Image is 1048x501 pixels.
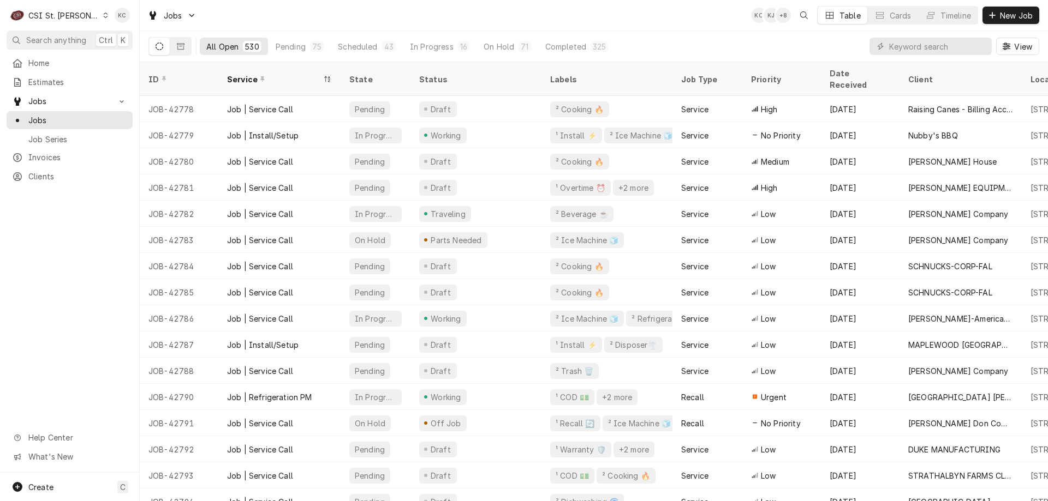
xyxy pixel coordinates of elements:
div: JOB-42782 [140,201,218,227]
span: Low [761,287,776,298]
div: [PERSON_NAME] EQUIPMENT MANUFACTURING [908,182,1013,194]
span: Jobs [28,114,127,126]
a: Go to Jobs [7,92,133,110]
div: JOB-42786 [140,305,218,331]
div: Status [419,74,531,85]
div: KC [115,8,130,23]
div: Service [681,234,708,246]
div: Draft [429,339,452,351]
a: Invoices [7,148,133,166]
span: New Job [998,10,1035,21]
div: State [349,74,402,85]
span: Low [761,208,776,220]
div: Service [681,313,708,324]
div: Labels [550,74,664,85]
div: Raising Canes - Billing Account [908,104,1013,115]
div: ² Trash 🗑️ [555,365,594,377]
input: Keyword search [889,38,986,55]
div: Off Job [429,418,462,429]
div: Recall [681,418,704,429]
div: [DATE] [821,462,900,488]
div: ² Refrigeration ❄️ [630,313,699,324]
a: Go to What's New [7,448,133,466]
div: Service [227,74,321,85]
div: [PERSON_NAME] House [908,156,997,167]
div: Job | Service Call [227,156,293,167]
div: ² Ice Machine 🧊 [607,418,672,429]
div: ¹ Install ⚡️ [555,339,598,351]
span: Ctrl [99,34,113,46]
span: Job Series [28,134,127,145]
div: Service [681,104,708,115]
div: SCHNUCKS-CORP-FAL [908,287,992,298]
div: Kelly Christen's Avatar [115,8,130,23]
button: New Job [982,7,1039,24]
div: [GEOGRAPHIC_DATA] [PERSON_NAME] [908,391,1013,403]
span: Help Center [28,432,126,443]
div: Draft [429,470,452,481]
span: Invoices [28,152,127,163]
div: ID [148,74,207,85]
div: Job | Service Call [227,261,293,272]
span: Low [761,339,776,351]
div: 16 [460,41,467,52]
div: Draft [429,261,452,272]
div: CSI St. [PERSON_NAME] [28,10,99,21]
span: Estimates [28,76,127,88]
div: [PERSON_NAME] Company [908,234,1008,246]
div: Working [429,130,462,141]
div: ¹ COD 💵 [555,391,590,403]
div: 71 [521,41,528,52]
div: ² Cooking 🔥 [555,104,605,115]
div: ² Cooking 🔥 [555,287,605,298]
div: [DATE] [821,358,900,384]
span: Jobs [164,10,182,21]
div: Nubby's BBQ [908,130,958,141]
div: ¹ Recall 🔄 [555,418,596,429]
div: [DATE] [821,227,900,253]
div: JOB-42779 [140,122,218,148]
div: +2 more [618,444,650,455]
div: Job | Service Call [227,444,293,455]
div: On Hold [354,418,386,429]
div: [DATE] [821,384,900,410]
div: Pending [354,287,386,298]
div: Ken Jiricek's Avatar [764,8,779,23]
span: Jobs [28,95,111,107]
div: Service [681,365,708,377]
span: View [1012,41,1034,52]
div: Client [908,74,1011,85]
div: Job | Service Call [227,234,293,246]
a: Go to Jobs [143,7,201,25]
div: [DATE] [821,148,900,174]
div: Pending [276,41,306,52]
div: Working [429,391,462,403]
div: Draft [429,287,452,298]
div: In Progress [354,208,397,220]
div: +2 more [601,391,633,403]
div: Job | Service Call [227,313,293,324]
div: Job | Service Call [227,182,293,194]
div: Draft [429,104,452,115]
div: Job | Install/Setup [227,339,299,351]
a: Home [7,54,133,72]
div: Working [429,313,462,324]
div: [DATE] [821,96,900,122]
a: Clients [7,167,133,185]
div: Service [681,156,708,167]
div: JOB-42778 [140,96,218,122]
div: C [10,8,25,23]
div: Kelly Christen's Avatar [751,8,766,23]
div: Pending [354,156,386,167]
div: [DATE] [821,174,900,201]
div: [DATE] [821,122,900,148]
div: JOB-42781 [140,174,218,201]
div: 75 [312,41,321,52]
div: JOB-42787 [140,331,218,358]
div: Job | Service Call [227,104,293,115]
div: Cards [890,10,912,21]
div: Service [681,182,708,194]
span: No Priority [761,130,801,141]
div: [PERSON_NAME] Company [908,365,1008,377]
div: Job | Service Call [227,208,293,220]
